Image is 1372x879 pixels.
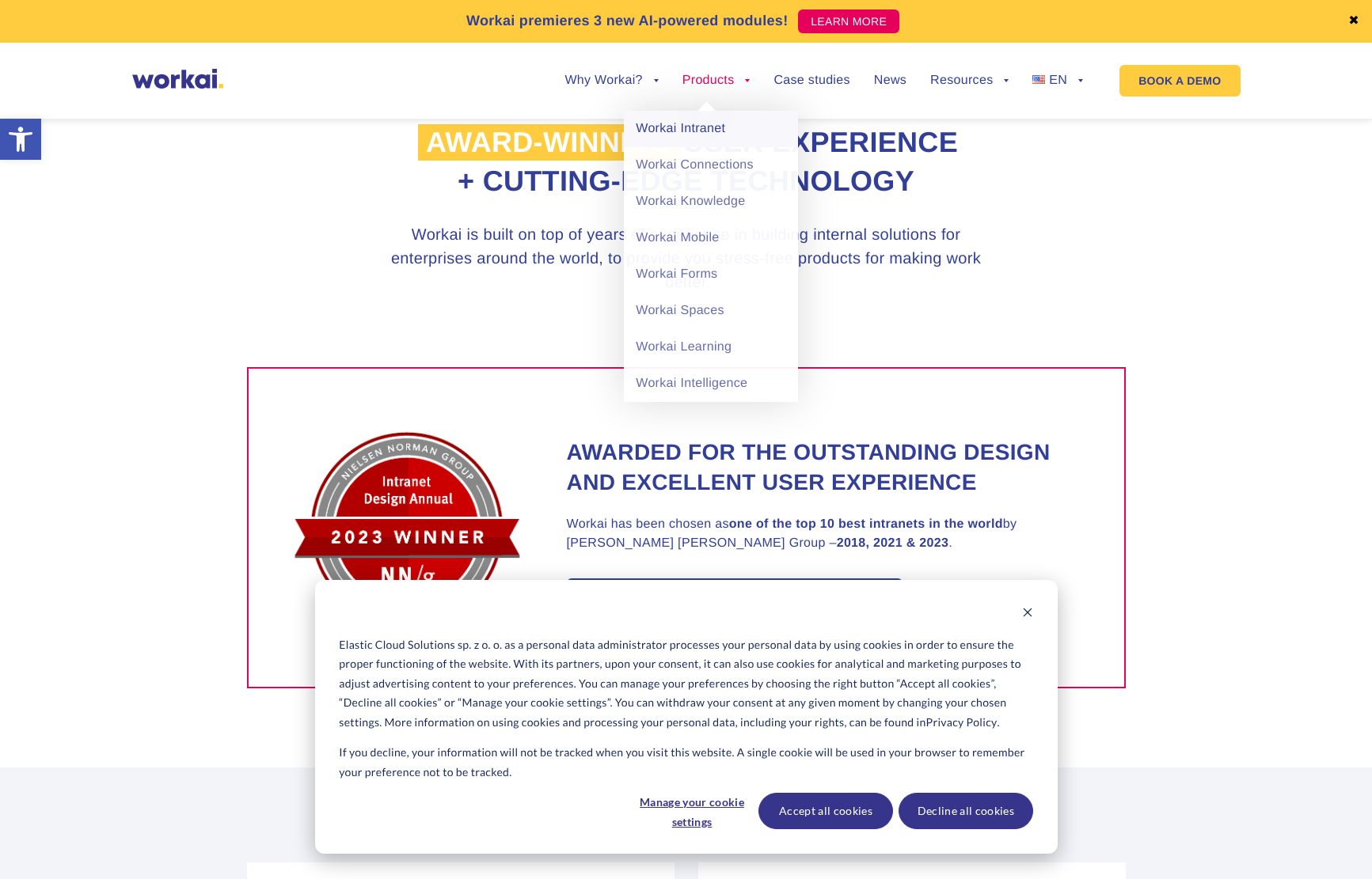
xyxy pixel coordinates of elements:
[390,223,983,294] h3: Workai is built on top of years of experience in building internal solutions for enterprises arou...
[874,74,906,87] a: News
[564,74,658,87] a: Why Workai?
[926,713,998,733] a: Privacy Policy
[339,635,1032,733] p: Elastic Cloud Solutions sp. z o. o. as a personal data administrator processes your personal data...
[729,517,1003,531] strong: one of the top 10 best intranets in the world
[247,123,1126,200] h2: user experience + cutting-edge technology
[1348,15,1359,28] a: ✖
[798,9,899,33] a: LEARN MORE
[1049,74,1067,87] span: EN
[624,184,798,220] a: Workai Knowledge
[339,743,1032,782] p: If you decline, your information will not be tracked when you visit this website. A single cookie...
[758,793,893,829] button: Accept all cookies
[83,134,148,147] a: Privacy Policy
[624,220,798,256] a: Workai Mobile
[624,256,798,293] a: Workai Forms
[631,793,753,829] button: Manage your cookie settings
[418,124,679,161] span: Award-winning
[837,536,949,550] strong: 2018, 2021 & 2023
[466,10,789,32] p: Workai premieres 3 new AI-powered modules!
[567,438,1085,498] h2: Awarded for the outstanding design and excellent user experience
[8,743,435,871] iframe: Popup CTA
[567,578,903,618] a: Read more about the award-winning case study
[624,366,798,402] a: Workai Intelligence
[624,293,798,329] a: Workai Spaces
[624,147,798,184] a: Workai Connections
[567,515,1085,553] p: Workai has been chosen as by [PERSON_NAME] [PERSON_NAME] Group – .
[1119,65,1240,97] a: BOOK A DEMO
[773,74,849,87] a: Case studies
[899,793,1033,829] button: Decline all cookies
[930,74,1009,87] a: Resources
[624,111,798,147] a: Workai Intranet
[624,329,798,366] a: Workai Learning
[315,580,1058,854] div: Cookie banner
[257,19,508,51] input: you@company.com
[682,74,751,87] a: Products
[1022,604,1033,624] button: Dismiss cookie banner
